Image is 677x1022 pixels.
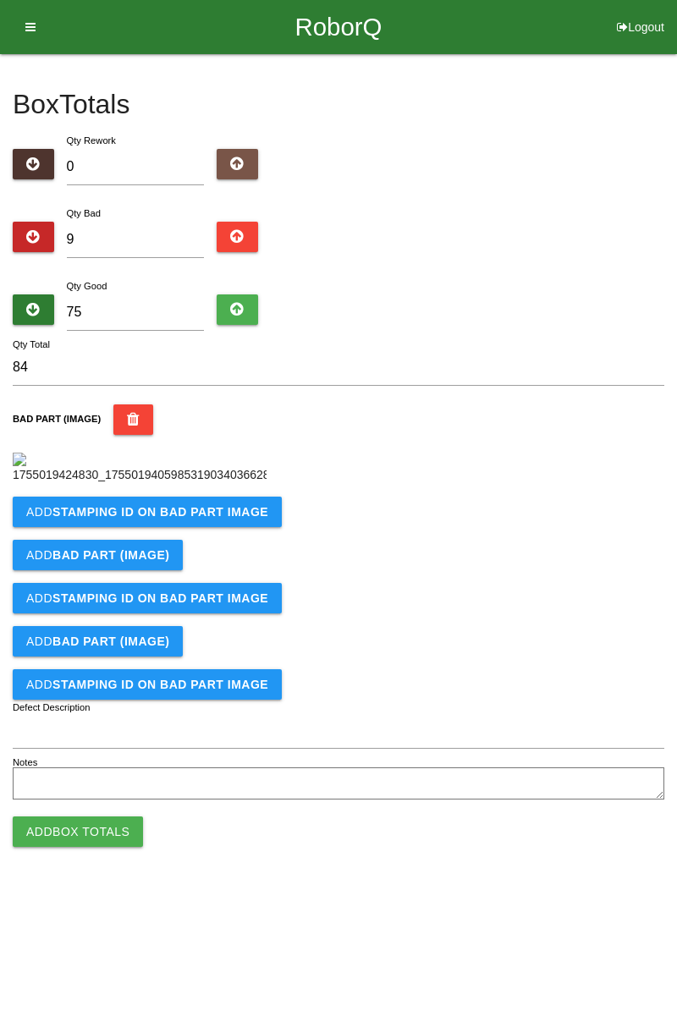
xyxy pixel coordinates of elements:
h4: Box Totals [13,90,664,119]
button: AddSTAMPING ID on BAD PART Image [13,583,282,613]
button: AddSTAMPING ID on BAD PART Image [13,497,282,527]
button: AddSTAMPING ID on BAD PART Image [13,669,282,700]
label: Notes [13,756,37,770]
button: AddBAD PART (IMAGE) [13,626,183,657]
b: STAMPING ID on BAD PART Image [52,678,268,691]
b: BAD PART (IMAGE) [52,635,169,648]
label: Defect Description [13,701,91,715]
b: STAMPING ID on BAD PART Image [52,505,268,519]
label: Qty Total [13,338,50,352]
button: AddBAD PART (IMAGE) [13,540,183,570]
label: Qty Rework [67,135,116,146]
label: Qty Bad [67,208,101,218]
b: BAD PART (IMAGE) [13,414,101,424]
img: 1755019424830_17550194059853190340366280465360.jpg [13,453,267,484]
b: BAD PART (IMAGE) [52,548,169,562]
button: BAD PART (IMAGE) [113,404,153,435]
button: AddBox Totals [13,816,143,847]
b: STAMPING ID on BAD PART Image [52,591,268,605]
label: Qty Good [67,281,107,291]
